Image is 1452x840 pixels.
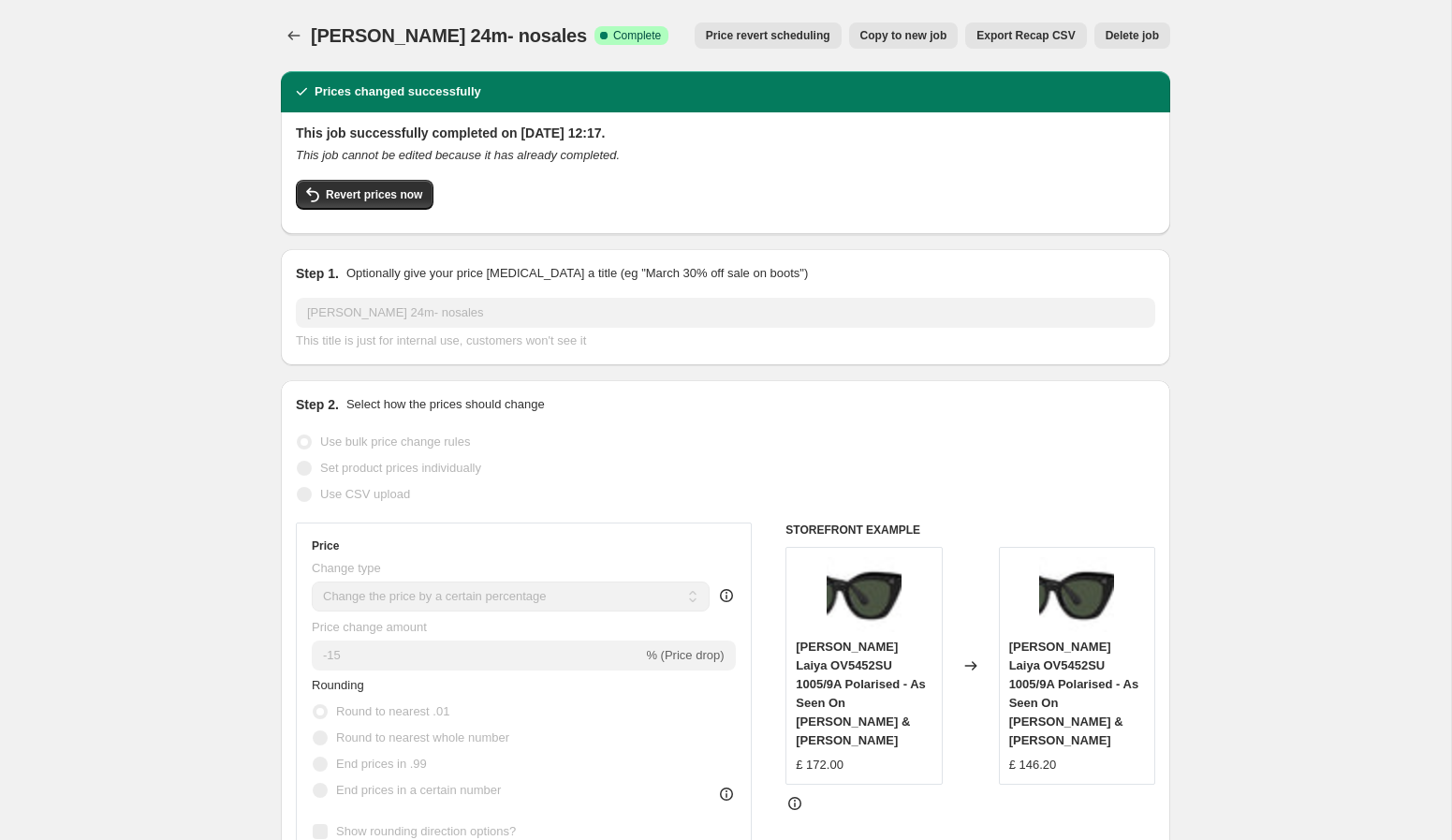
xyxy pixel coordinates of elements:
h2: This job successfully completed on [DATE] 12:17. [296,124,1155,142]
span: Delete job [1106,28,1159,43]
button: Revert prices now [296,180,433,210]
p: Optionally give your price [MEDICAL_DATA] a title (eg "March 30% off sale on boots") [346,264,808,283]
span: Complete [613,28,661,43]
span: Show rounding direction options? [336,824,516,838]
span: This title is just for internal use, customers won't see it [296,333,586,347]
span: [PERSON_NAME] 24m- nosales [311,25,587,46]
span: Set product prices individually [320,461,481,475]
button: Price revert scheduling [695,22,842,49]
h2: Step 1. [296,264,339,283]
button: Delete job [1094,22,1170,49]
span: Price change amount [312,620,427,634]
input: -15 [312,641,642,671]
span: End prices in .99 [336,757,427,771]
i: This job cannot be edited because it has already completed. [296,148,620,162]
span: Round to nearest whole number [336,730,509,744]
span: Copy to new job [860,28,947,43]
span: End prices in a certain number [336,783,501,797]
span: [PERSON_NAME] Laiya OV5452SU 1005/9A Polarised - As Seen On [PERSON_NAME] & [PERSON_NAME] [1009,640,1139,747]
span: £ 146.20 [1009,758,1057,772]
span: Use bulk price change rules [320,435,470,449]
h2: Step 2. [296,395,339,414]
span: % (Price drop) [646,648,724,662]
span: Round to nearest .01 [336,704,449,718]
span: £ 172.00 [796,758,843,772]
h6: STOREFRONT EXAMPLE [785,523,1155,538]
span: Change type [312,561,381,575]
input: 30% off holiday sale [296,298,1155,328]
span: Rounding [312,678,364,692]
h2: Prices changed successfully [315,82,481,101]
span: [PERSON_NAME] Laiya OV5452SU 1005/9A Polarised - As Seen On [PERSON_NAME] & [PERSON_NAME] [796,640,926,747]
span: Export Recap CSV [976,28,1075,43]
button: Price change jobs [281,22,307,49]
img: oliver-peoples-laiya-ov5452su-10059a-polarised-hd-1_80x.jpg [827,557,902,632]
img: oliver-peoples-laiya-ov5452su-10059a-polarised-hd-1_80x.jpg [1039,557,1114,632]
h3: Price [312,538,339,553]
p: Select how the prices should change [346,395,545,414]
div: help [717,586,736,605]
span: Price revert scheduling [706,28,830,43]
button: Copy to new job [849,22,959,49]
button: Export Recap CSV [965,22,1086,49]
span: Use CSV upload [320,487,410,501]
span: Revert prices now [326,187,422,202]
